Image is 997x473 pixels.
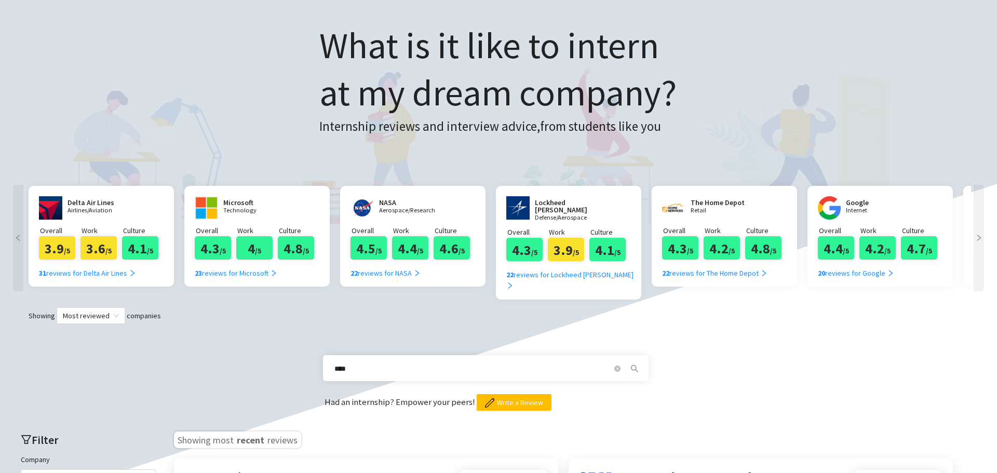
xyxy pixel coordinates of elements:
div: 4.2 [704,236,740,260]
span: at my dream company? [319,70,677,115]
span: /5 [375,246,382,255]
div: 3.9 [39,236,75,260]
p: Culture [902,225,942,236]
a: 23reviews for Microsoft right [195,260,277,279]
p: Overall [40,225,80,236]
span: Had an internship? Empower your peers! [325,396,477,408]
img: www.lockheedmartin.com [506,196,530,220]
p: Culture [590,226,631,238]
span: /5 [843,246,849,255]
span: close-circle [614,366,621,372]
p: Culture [279,225,319,236]
span: /5 [687,246,693,255]
span: right [760,269,767,277]
p: Work [393,225,434,236]
div: reviews for Delta Air Lines [39,267,136,279]
span: search [627,364,642,373]
div: 4.3 [662,236,698,260]
p: Airlines/Aviation [68,207,130,214]
span: right [413,269,421,277]
div: 4.1 [589,238,626,261]
b: 31 [39,268,46,278]
p: Culture [123,225,164,236]
div: 4 [236,236,273,260]
span: /5 [64,246,70,255]
span: /5 [926,246,932,255]
p: Defense/Aerospace [535,214,613,221]
div: 4.8 [278,236,314,260]
div: reviews for NASA [351,267,421,279]
div: 3.6 [80,236,117,260]
p: Overall [196,225,236,236]
b: 20 [818,268,825,278]
span: /5 [770,246,776,255]
span: /5 [147,246,153,255]
img: nasa.gov [351,196,374,220]
span: Most reviewed [63,308,119,323]
p: Retail [691,207,753,214]
p: Overall [819,225,859,236]
span: recent [236,433,265,445]
h2: Filter [21,431,156,449]
p: Aerospace/Research [379,207,441,214]
span: left [13,234,23,241]
p: Work [82,225,122,236]
span: Write a Review [497,397,543,408]
div: Showing companies [10,307,987,324]
div: 4.1 [122,236,158,260]
span: /5 [255,246,261,255]
b: 22 [351,268,358,278]
span: /5 [417,246,423,255]
span: /5 [105,246,112,255]
span: /5 [303,246,309,255]
span: /5 [884,246,891,255]
div: 4.5 [351,236,387,260]
h2: Delta Air Lines [68,199,130,206]
div: 4.4 [392,236,428,260]
a: 22reviews for The Home Depot right [662,260,767,279]
p: Culture [435,225,475,236]
p: Overall [507,226,548,238]
h2: Lockheed [PERSON_NAME] [535,199,613,213]
p: Internet [846,207,908,214]
p: Overall [352,225,392,236]
div: reviews for Google [818,267,894,279]
span: /5 [614,248,621,257]
img: google.com [818,196,841,220]
h2: NASA [379,199,441,206]
span: /5 [531,248,537,257]
span: right [506,282,514,289]
h2: Google [846,199,908,206]
div: 4.4 [818,236,854,260]
p: Work [860,225,901,236]
img: pencil.png [485,398,494,408]
span: right [129,269,136,277]
p: Technology [223,207,286,214]
p: Overall [663,225,704,236]
div: 4.6 [434,236,470,260]
a: 22reviews for Lockheed [PERSON_NAME] right [506,261,639,292]
p: Culture [746,225,787,236]
span: right [887,269,894,277]
div: 3.9 [548,238,584,261]
span: /5 [220,246,226,255]
label: Company [21,454,50,465]
h3: Showing most reviews [174,431,301,448]
div: 4.8 [745,236,782,260]
span: filter [21,434,32,445]
button: Write a Review [477,394,551,411]
p: Work [549,226,589,238]
span: right [974,234,984,241]
h2: Microsoft [223,199,286,206]
div: reviews for Lockheed [PERSON_NAME] [506,269,639,292]
span: /5 [729,246,735,255]
div: 4.3 [506,238,543,261]
b: 22 [506,270,514,279]
p: Work [705,225,745,236]
p: Work [237,225,278,236]
span: right [270,269,277,277]
b: 22 [662,268,669,278]
span: /5 [573,248,579,257]
a: 31reviews for Delta Air Lines right [39,260,136,279]
button: search [626,360,643,377]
